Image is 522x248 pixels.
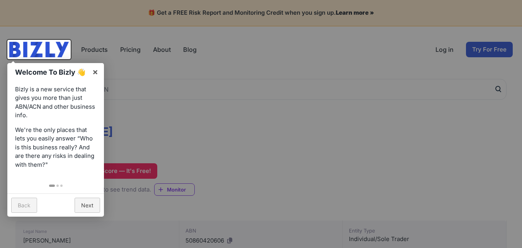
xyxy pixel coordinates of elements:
h1: Welcome To Bizly 👋 [15,67,88,77]
p: Bizly is a new service that gives you more than just ABN/ACN and other business info. [15,85,96,120]
p: We're the only places that lets you easily answer “Who is this business really? And are there any... [15,126,96,169]
a: × [87,63,104,80]
a: Next [75,198,100,213]
a: Back [11,198,37,213]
